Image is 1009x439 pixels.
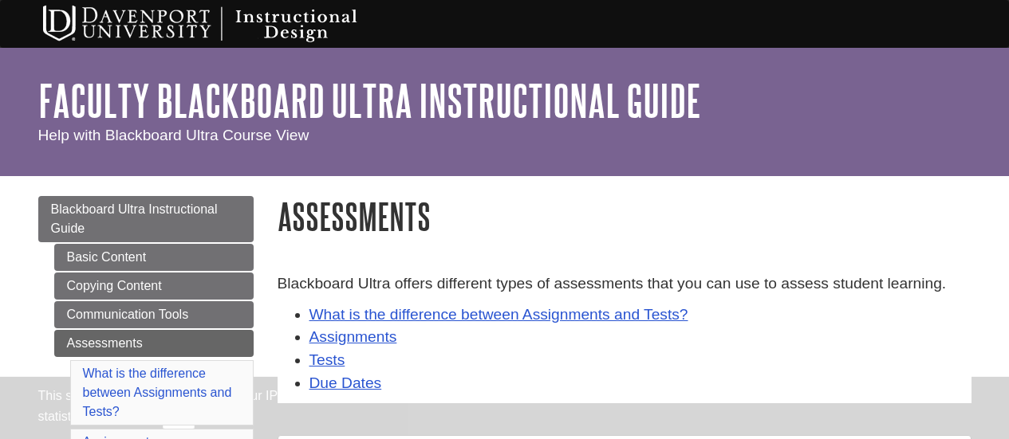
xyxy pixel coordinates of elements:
a: Assessments [54,330,254,357]
a: Assignments [309,328,397,345]
h1: Assessments [278,196,972,237]
a: Blackboard Ultra Instructional Guide [38,196,254,242]
span: Blackboard Ultra Instructional Guide [51,202,218,235]
a: Communication Tools [54,301,254,328]
img: Davenport University Instructional Design [30,4,413,44]
a: Copying Content [54,272,254,300]
p: Blackboard Ultra offers different types of assessments that you can use to assess student learning. [278,272,972,296]
a: What is the difference between Assignments and Tests? [309,306,688,323]
a: Due Dates [309,374,382,391]
a: Basic Content [54,244,254,271]
span: Help with Blackboard Ultra Course View [38,127,309,143]
a: Tests [309,351,345,368]
a: Faculty Blackboard Ultra Instructional Guide [38,76,701,125]
a: What is the difference between Assignments and Tests? [83,366,232,418]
